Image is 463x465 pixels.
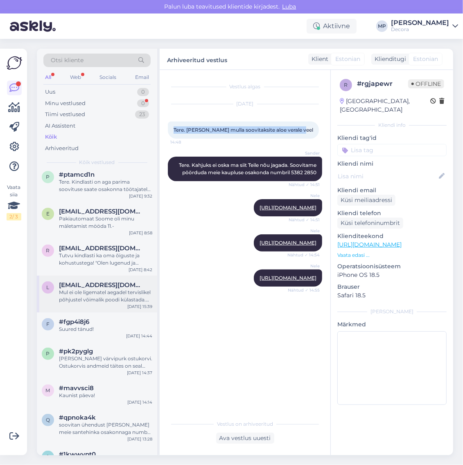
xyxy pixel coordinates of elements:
[168,83,322,90] div: Vestlus algas
[376,20,388,32] div: MP
[59,245,144,252] span: rebase21@gmail.com
[45,110,85,119] div: Tiimi vestlused
[260,275,316,281] a: [URL][DOMAIN_NAME]
[280,3,299,10] span: Luba
[133,72,151,83] div: Email
[260,240,316,246] a: [URL][DOMAIN_NAME]
[47,284,50,290] span: l
[59,414,96,421] span: #qpnoka4k
[337,291,447,300] p: Safari 18.5
[179,162,318,175] span: Tere. Kahjuks ei oska ma siit Teile nõu jagada. Soovitame pöörduda meie kaupluse osakonda numbril...
[47,454,49,460] span: 1
[45,99,86,108] div: Minu vestlused
[260,204,316,211] a: [URL][DOMAIN_NAME]
[59,281,144,289] span: lea.povvat@gmail.com
[337,186,447,195] p: Kliendi email
[337,218,403,229] div: Küsi telefoninumbrit
[45,122,75,130] div: AI Assistent
[59,215,152,230] div: Pakiautomaat Soome oli minu mäletamist mööda 11.-
[216,433,274,444] div: Ava vestlus uuesti
[45,144,79,153] div: Arhiveeritud
[127,303,152,310] div: [DATE] 15:39
[337,232,447,240] p: Klienditeekond
[45,133,57,141] div: Kõik
[59,326,152,333] div: Suured tänud!
[288,287,320,293] span: Nähtud ✓ 14:55
[344,82,348,88] span: r
[174,127,313,133] span: Tere. [PERSON_NAME] mulla soovitaksite aloe verale veel
[337,271,447,279] p: iPhone OS 18.5
[289,182,320,188] span: Nähtud ✓ 14:51
[337,209,447,218] p: Kliendi telefon
[287,252,320,258] span: Nähtud ✓ 14:54
[337,252,447,259] p: Vaata edasi ...
[59,252,152,267] div: Tutvu kindlasti ka oma õiguste ja kohustustega! "Olen lugenud ja nõustun üldtingimustega" ja "Nõu...
[129,193,152,199] div: [DATE] 9:32
[307,19,357,34] div: Aktiivne
[46,211,50,217] span: e
[289,217,320,223] span: Nähtud ✓ 14:51
[59,421,152,436] div: soovitan ühendust [PERSON_NAME] meie santehinka osakonnaga numbril 5307 1288 või emailil [EMAIL_A...
[337,144,447,156] input: Lisa tag
[7,55,22,71] img: Askly Logo
[308,55,328,63] div: Klient
[337,134,447,142] p: Kliendi tag'id
[126,333,152,339] div: [DATE] 14:44
[338,172,437,181] input: Lisa nimi
[391,20,458,33] a: [PERSON_NAME]Decora
[170,139,201,145] span: 14:48
[168,100,322,108] div: [DATE]
[46,321,50,327] span: f
[127,399,152,405] div: [DATE] 14:14
[289,150,320,156] span: Sander
[7,213,21,220] div: 2 / 3
[337,159,447,168] p: Kliendi nimi
[137,88,149,96] div: 0
[337,241,402,248] a: [URL][DOMAIN_NAME]
[46,174,50,180] span: p
[167,54,227,65] label: Arhiveeritud vestlus
[335,55,360,63] span: Estonian
[127,370,152,376] div: [DATE] 14:37
[217,420,273,428] span: Vestlus on arhiveeritud
[59,178,152,193] div: Tere. Kindlasti on aga parima soovituse saate osakonna töötajatelt 516 6046
[68,72,83,83] div: Web
[337,308,447,315] div: [PERSON_NAME]
[135,110,149,119] div: 23
[98,72,118,83] div: Socials
[289,228,320,234] span: Nele
[51,56,84,65] span: Otsi kliente
[340,97,430,114] div: [GEOGRAPHIC_DATA], [GEOGRAPHIC_DATA]
[337,283,447,291] p: Brauser
[289,263,320,269] span: Nele
[59,348,93,355] span: #pk2pyglg
[59,208,144,215] span: ene_1968@hotmail.com
[129,267,152,273] div: [DATE] 8:42
[59,171,95,178] span: #ptamcd1n
[79,159,115,166] span: Kõik vestlused
[391,26,449,33] div: Decora
[337,121,447,129] div: Kliendi info
[357,79,408,89] div: # rgjapewr
[46,387,50,393] span: m
[337,195,395,206] div: Küsi meiliaadressi
[43,72,53,83] div: All
[391,20,449,26] div: [PERSON_NAME]
[289,193,320,199] span: Nele
[59,392,152,399] div: Kaunist päeva!
[46,247,50,254] span: r
[337,262,447,271] p: Operatsioonisüsteem
[129,230,152,236] div: [DATE] 8:58
[408,79,444,88] span: Offline
[7,184,21,220] div: Vaata siia
[59,289,152,303] div: Mul ei ole ligematel aegadel tervislikel põhjustel võimalik poodi külastada. Tehke e-poes info kä...
[59,318,89,326] span: #fgp4i8j6
[59,451,96,458] span: #1kwwvpt0
[137,99,149,108] div: 0
[413,55,438,63] span: Estonian
[127,436,152,442] div: [DATE] 13:28
[371,55,406,63] div: Klienditugi
[337,320,447,329] p: Märkmed
[45,88,55,96] div: Uus
[46,350,50,357] span: p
